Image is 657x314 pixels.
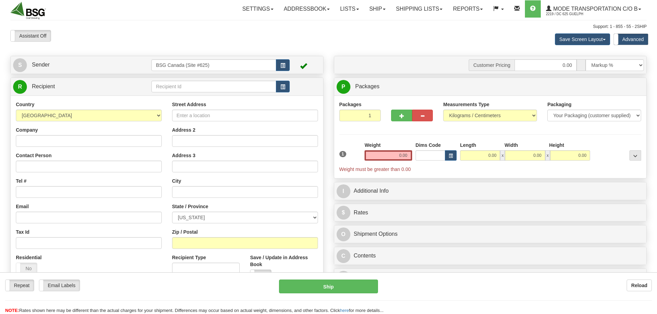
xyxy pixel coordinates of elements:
[337,249,350,263] span: C
[16,178,27,184] label: Tel #
[172,178,181,184] label: City
[16,101,34,108] label: Country
[546,11,598,18] span: 2219 / DC 625 Guelph
[337,184,350,198] span: I
[448,0,488,18] a: Reports
[10,24,647,30] div: Support: 1 - 855 - 55 - 2SHIP
[364,0,391,18] a: Ship
[337,184,644,198] a: IAdditional Info
[469,59,514,71] span: Customer Pricing
[555,33,610,45] button: Save Screen Layout
[16,203,29,210] label: Email
[541,0,646,18] a: Mode Transportation c/o B 2219 / DC 625 Guelph
[631,283,647,288] b: Reload
[629,150,641,161] div: ...
[339,101,362,108] label: Packages
[172,254,206,261] label: Recipient Type
[16,263,37,274] label: No
[505,142,518,149] label: Width
[172,110,318,121] input: Enter a location
[172,152,196,159] label: Address 3
[337,249,644,263] a: CContents
[279,280,378,293] button: Ship
[337,80,644,94] a: P Packages
[172,101,206,108] label: Street Address
[5,308,19,313] span: NOTE:
[172,229,198,235] label: Zip / Postal
[551,6,638,12] span: Mode Transportation c/o B
[6,280,34,291] label: Repeat
[391,0,448,18] a: Shipping lists
[16,229,29,235] label: Tax Id
[545,150,550,161] span: x
[172,126,196,133] label: Address 2
[11,30,51,41] label: Assistant Off
[337,80,350,94] span: P
[151,81,276,92] input: Recipient Id
[365,142,380,149] label: Weight
[237,0,279,18] a: Settings
[16,254,42,261] label: Residential
[339,166,411,172] span: Weight must be greater than 0.00
[339,151,347,157] span: 1
[39,280,80,291] label: Email Labels
[337,271,644,285] a: CCustoms
[500,150,505,161] span: x
[416,142,441,149] label: Dims Code
[443,101,489,108] label: Measurements Type
[16,126,38,133] label: Company
[641,122,656,192] iframe: chat widget
[337,227,644,241] a: OShipment Options
[13,80,136,94] a: R Recipient
[355,83,379,89] span: Packages
[547,101,571,108] label: Packaging
[279,0,335,18] a: Addressbook
[32,83,55,89] span: Recipient
[16,152,51,159] label: Contact Person
[250,270,271,281] label: No
[337,271,350,285] span: C
[337,206,350,220] span: $
[13,58,27,72] span: S
[549,142,564,149] label: Height
[151,59,276,71] input: Sender Id
[627,280,652,291] button: Reload
[32,62,50,68] span: Sender
[13,80,27,94] span: R
[460,142,476,149] label: Length
[337,227,350,241] span: O
[250,254,318,268] label: Save / Update in Address Book
[172,203,208,210] label: State / Province
[614,34,648,45] label: Advanced
[337,206,644,220] a: $Rates
[13,58,151,72] a: S Sender
[10,2,46,19] img: logo2219.jpg
[340,308,349,313] a: here
[335,0,364,18] a: Lists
